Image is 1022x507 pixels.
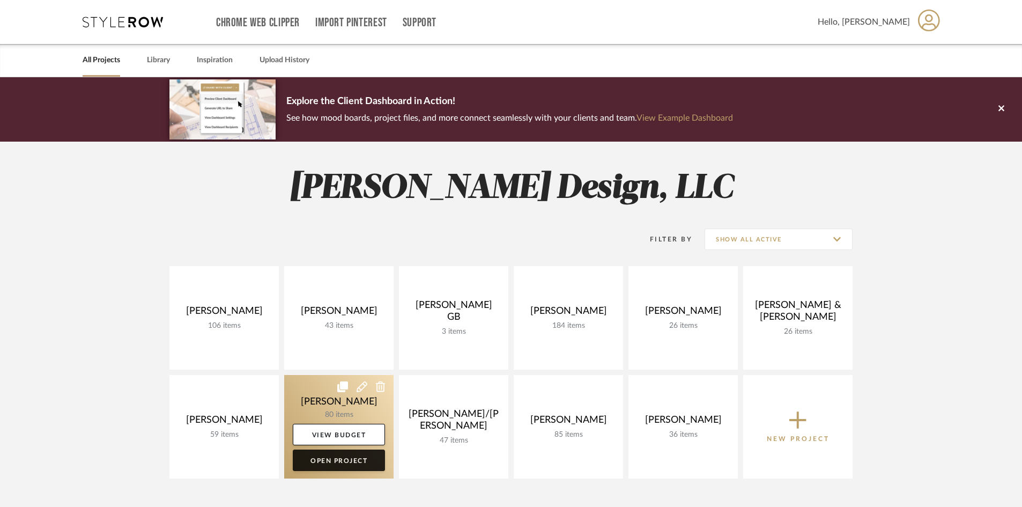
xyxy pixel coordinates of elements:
[315,18,387,27] a: Import Pinterest
[522,321,614,330] div: 184 items
[408,299,500,327] div: [PERSON_NAME] GB
[408,436,500,445] div: 47 items
[767,433,830,444] p: New Project
[125,168,897,209] h2: [PERSON_NAME] Design, LLC
[147,53,170,68] a: Library
[637,321,729,330] div: 26 items
[293,450,385,471] a: Open Project
[178,321,270,330] div: 106 items
[286,93,733,111] p: Explore the Client Dashboard in Action!
[818,16,910,28] span: Hello, [PERSON_NAME]
[522,305,614,321] div: [PERSON_NAME]
[752,299,844,327] div: [PERSON_NAME] & [PERSON_NAME]
[293,424,385,445] a: View Budget
[522,430,614,439] div: 85 items
[743,375,853,479] button: New Project
[83,53,120,68] a: All Projects
[637,305,729,321] div: [PERSON_NAME]
[636,114,733,122] a: View Example Dashboard
[408,327,500,336] div: 3 items
[178,305,270,321] div: [PERSON_NAME]
[637,414,729,430] div: [PERSON_NAME]
[197,53,233,68] a: Inspiration
[293,321,385,330] div: 43 items
[293,305,385,321] div: [PERSON_NAME]
[216,18,300,27] a: Chrome Web Clipper
[169,79,276,139] img: d5d033c5-7b12-40c2-a960-1ecee1989c38.png
[260,53,309,68] a: Upload History
[522,414,614,430] div: [PERSON_NAME]
[178,430,270,439] div: 59 items
[408,408,500,436] div: [PERSON_NAME]/[PERSON_NAME]
[403,18,436,27] a: Support
[637,430,729,439] div: 36 items
[286,111,733,126] p: See how mood boards, project files, and more connect seamlessly with your clients and team.
[178,414,270,430] div: [PERSON_NAME]
[752,327,844,336] div: 26 items
[636,234,692,245] div: Filter By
